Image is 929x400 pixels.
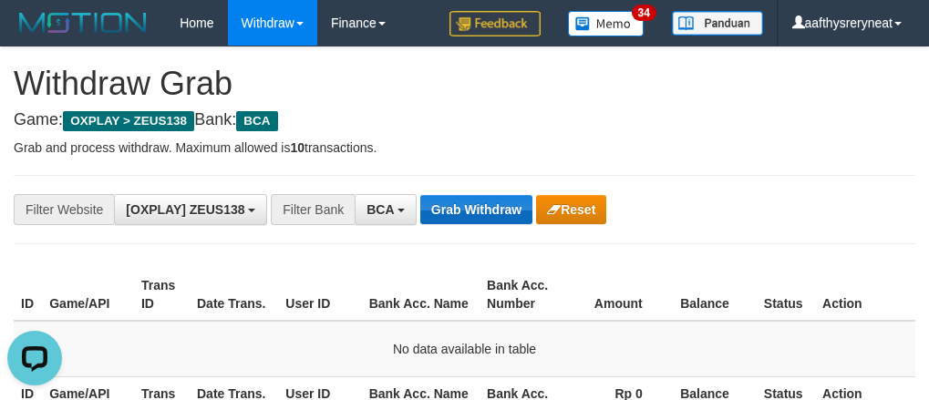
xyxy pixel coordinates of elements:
p: Grab and process withdraw. Maximum allowed is transactions. [14,138,915,157]
button: [OXPLAY] ZEUS138 [114,194,267,225]
th: Balance [670,269,757,321]
div: Filter Website [14,194,114,225]
th: Action [815,269,915,321]
th: Status [757,269,815,321]
span: BCA [236,111,277,131]
img: MOTION_logo.png [14,9,152,36]
th: Trans ID [134,269,190,321]
span: 34 [632,5,656,21]
td: No data available in table [14,321,915,377]
button: BCA [355,194,417,225]
th: ID [14,269,42,321]
h4: Game: Bank: [14,111,915,129]
img: panduan.png [672,11,763,36]
th: Game/API [42,269,134,321]
h1: Withdraw Grab [14,66,915,102]
button: Grab Withdraw [420,195,532,224]
strong: 10 [290,140,305,155]
div: Filter Bank [271,194,355,225]
span: OXPLAY > ZEUS138 [63,111,194,131]
th: Bank Acc. Number [480,269,564,321]
th: Date Trans. [190,269,278,321]
th: Bank Acc. Name [362,269,480,321]
span: [OXPLAY] ZEUS138 [126,202,244,217]
img: Feedback.jpg [449,11,541,36]
button: Reset [536,195,606,224]
button: Open LiveChat chat widget [7,7,62,62]
span: BCA [366,202,394,217]
img: Button%20Memo.svg [568,11,645,36]
th: User ID [278,269,361,321]
th: Amount [564,269,670,321]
